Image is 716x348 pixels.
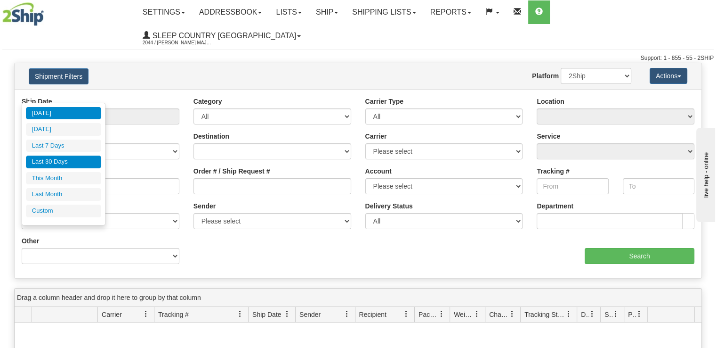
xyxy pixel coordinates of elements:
[299,310,321,319] span: Sender
[604,310,612,319] span: Shipment Issues
[193,166,270,176] label: Order # / Ship Request #
[345,0,423,24] a: Shipping lists
[631,306,647,322] a: Pickup Status filter column settings
[193,132,229,141] label: Destination
[138,306,154,322] a: Carrier filter column settings
[365,166,392,176] label: Account
[365,97,403,106] label: Carrier Type
[193,201,216,211] label: Sender
[26,205,101,217] li: Custom
[608,306,624,322] a: Shipment Issues filter column settings
[434,306,450,322] a: Packages filter column settings
[537,132,560,141] label: Service
[143,38,213,48] span: 2044 / [PERSON_NAME] Major [PERSON_NAME]
[418,310,438,319] span: Packages
[650,68,687,84] button: Actions
[561,306,577,322] a: Tracking Status filter column settings
[423,0,478,24] a: Reports
[623,178,694,194] input: To
[489,310,509,319] span: Charge
[581,310,589,319] span: Delivery Status
[537,201,573,211] label: Department
[192,0,269,24] a: Addressbook
[365,132,387,141] label: Carrier
[193,97,222,106] label: Category
[524,310,565,319] span: Tracking Status
[454,310,474,319] span: Weight
[15,289,701,307] div: grid grouping header
[136,24,308,48] a: Sleep Country [GEOGRAPHIC_DATA] 2044 / [PERSON_NAME] Major [PERSON_NAME]
[584,306,600,322] a: Delivery Status filter column settings
[2,54,714,62] div: Support: 1 - 855 - 55 - 2SHIP
[22,97,52,106] label: Ship Date
[269,0,308,24] a: Lists
[585,248,694,264] input: Search
[365,201,413,211] label: Delivery Status
[26,188,101,201] li: Last Month
[532,71,559,81] label: Platform
[26,123,101,136] li: [DATE]
[26,172,101,185] li: This Month
[232,306,248,322] a: Tracking # filter column settings
[359,310,386,319] span: Recipient
[628,310,636,319] span: Pickup Status
[252,310,281,319] span: Ship Date
[537,166,569,176] label: Tracking #
[279,306,295,322] a: Ship Date filter column settings
[29,68,88,84] button: Shipment Filters
[150,32,296,40] span: Sleep Country [GEOGRAPHIC_DATA]
[102,310,122,319] span: Carrier
[339,306,355,322] a: Sender filter column settings
[22,236,39,246] label: Other
[537,97,564,106] label: Location
[504,306,520,322] a: Charge filter column settings
[469,306,485,322] a: Weight filter column settings
[398,306,414,322] a: Recipient filter column settings
[158,310,189,319] span: Tracking #
[2,2,44,26] img: logo2044.jpg
[136,0,192,24] a: Settings
[537,178,608,194] input: From
[26,107,101,120] li: [DATE]
[694,126,715,222] iframe: chat widget
[26,140,101,152] li: Last 7 Days
[7,8,87,15] div: live help - online
[26,156,101,168] li: Last 30 Days
[309,0,345,24] a: Ship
